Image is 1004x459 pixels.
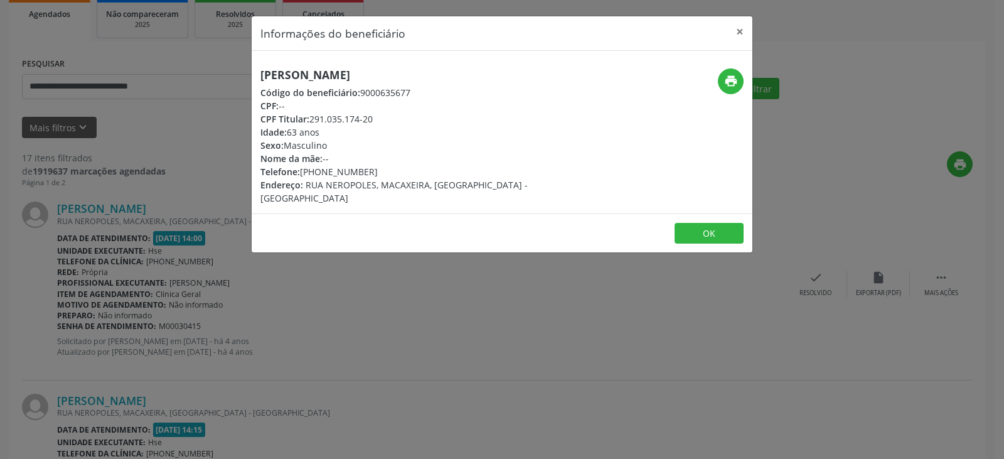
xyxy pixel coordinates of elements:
i: print [724,74,738,88]
button: OK [675,223,744,244]
div: -- [260,99,577,112]
div: -- [260,152,577,165]
div: Masculino [260,139,577,152]
span: Código do beneficiário: [260,87,360,99]
div: [PHONE_NUMBER] [260,165,577,178]
div: 291.035.174-20 [260,112,577,126]
span: Idade: [260,126,287,138]
div: 9000635677 [260,86,577,99]
button: print [718,68,744,94]
h5: Informações do beneficiário [260,25,405,41]
span: RUA NEROPOLES, MACAXEIRA, [GEOGRAPHIC_DATA] - [GEOGRAPHIC_DATA] [260,179,528,204]
span: Endereço: [260,179,303,191]
span: Telefone: [260,166,300,178]
span: Sexo: [260,139,284,151]
span: Nome da mãe: [260,153,323,165]
h5: [PERSON_NAME] [260,68,577,82]
div: 63 anos [260,126,577,139]
button: Close [727,16,752,47]
span: CPF Titular: [260,113,309,125]
span: CPF: [260,100,279,112]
